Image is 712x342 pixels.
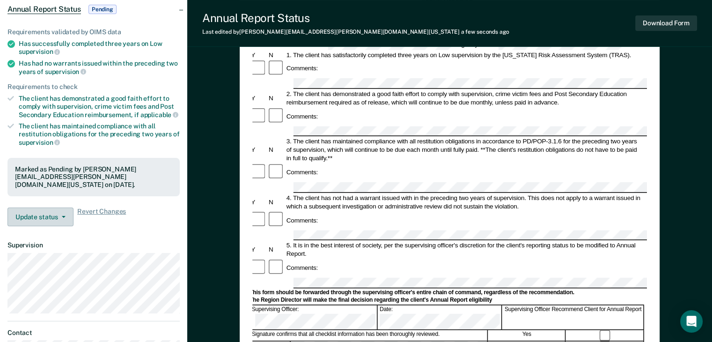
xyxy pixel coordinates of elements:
[250,245,267,254] div: Y
[250,198,267,206] div: Y
[267,50,285,59] div: N
[88,5,117,14] span: Pending
[19,95,180,119] div: The client has demonstrated a good faith effort to comply with supervision, crime victim fees and...
[285,112,319,120] div: Comments:
[7,83,180,91] div: Requirements to check
[7,5,81,14] span: Annual Report Status
[15,165,172,189] div: Marked as Pending by [PERSON_NAME][EMAIL_ADDRESS][PERSON_NAME][DOMAIN_NAME][US_STATE] on [DATE].
[285,168,319,177] div: Comments:
[19,59,180,75] div: Has had no warrants issued within the preceding two years of
[285,50,644,59] div: 1. The client has satisfactorily completed three years on Low supervision by the [US_STATE] Risk ...
[250,297,644,305] div: The Region Director will make the final decision regarding the client's Annual Report eligibility
[285,193,644,210] div: 4. The client has not had a warrant issued with in the preceding two years of supervision. This d...
[488,330,566,341] div: Yes
[45,68,86,75] span: supervision
[19,122,180,146] div: The client has maintained compliance with all restitution obligations for the preceding two years of
[378,305,502,329] div: Date:
[140,111,178,119] span: applicable
[285,64,319,73] div: Comments:
[503,305,644,329] div: Supervising Officer Recommend Client for Annual Report
[202,29,509,35] div: Last edited by [PERSON_NAME][EMAIL_ADDRESS][PERSON_NAME][DOMAIN_NAME][US_STATE]
[19,40,180,56] div: Has successfully completed three years on Low
[680,310,703,333] div: Open Intercom Messenger
[267,198,285,206] div: N
[77,208,126,226] span: Revert Changes
[250,94,267,102] div: Y
[635,15,697,31] button: Download Form
[285,241,644,258] div: 5. It is in the best interest of society, per the supervising officer's discretion for the client...
[461,29,509,35] span: a few seconds ago
[267,94,285,102] div: N
[250,50,267,59] div: Y
[250,305,378,329] div: Supervising Officer:
[19,139,60,146] span: supervision
[7,28,180,36] div: Requirements validated by OIMS data
[285,216,319,224] div: Comments:
[285,264,319,272] div: Comments:
[285,137,644,163] div: 3. The client has maintained compliance with all restitution obligations in accordance to PD/POP-...
[267,245,285,254] div: N
[7,208,73,226] button: Update status
[250,146,267,154] div: Y
[267,146,285,154] div: N
[250,289,644,297] div: This form should be forwarded through the supervising officer's entire chain of command, regardle...
[19,48,60,55] span: supervision
[202,11,509,25] div: Annual Report Status
[250,330,488,341] div: Signature confirms that all checklist information has been thoroughly reviewed.
[7,329,180,337] dt: Contact
[285,89,644,106] div: 2. The client has demonstrated a good faith effort to comply with supervision, crime victim fees ...
[7,241,180,249] dt: Supervision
